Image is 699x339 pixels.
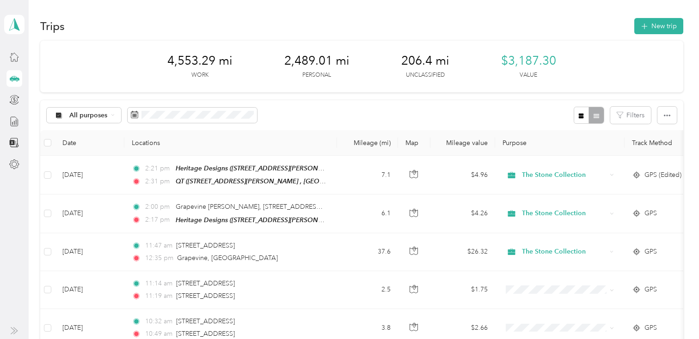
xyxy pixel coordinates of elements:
iframe: Everlance-gr Chat Button Frame [647,287,699,339]
span: 11:47 am [145,241,172,251]
td: [DATE] [55,194,124,233]
p: Personal [302,71,331,79]
span: The Stone Collection [522,247,607,257]
span: The Stone Collection [522,208,607,218]
span: 2:00 pm [145,202,172,212]
span: GPS [644,247,657,257]
span: 2:17 pm [145,215,172,225]
th: Mileage (mi) [337,130,398,156]
span: Heritage Designs ([STREET_ADDRESS][PERSON_NAME]) [176,164,344,172]
span: GPS (Edited) [644,170,681,180]
td: 6.1 [337,194,398,233]
span: [STREET_ADDRESS] [176,292,235,300]
th: Map [398,130,430,156]
p: Work [191,71,208,79]
th: Date [55,130,124,156]
span: All purposes [69,112,108,119]
span: 2,489.01 mi [284,54,349,68]
td: 37.6 [337,233,398,271]
span: 11:19 am [145,291,172,301]
th: Purpose [495,130,625,156]
span: GPS [644,285,657,295]
span: 12:35 pm [145,253,173,263]
span: [STREET_ADDRESS] [176,279,235,287]
span: 2:21 pm [145,163,172,174]
button: Filters [610,107,651,124]
span: GPS [644,323,657,333]
td: 7.1 [337,156,398,194]
span: $3,187.30 [501,54,556,68]
span: 4,553.29 mi [167,54,233,68]
span: Heritage Designs ([STREET_ADDRESS][PERSON_NAME]) [176,216,344,224]
p: Value [520,71,537,79]
p: Unclassified [406,71,445,79]
span: [STREET_ADDRESS] [176,317,235,325]
span: The Stone Collection [522,170,607,180]
span: QT ([STREET_ADDRESS][PERSON_NAME] , [GEOGRAPHIC_DATA], [GEOGRAPHIC_DATA]) [176,177,439,185]
th: Locations [124,130,337,156]
td: $4.26 [430,194,495,233]
td: $4.96 [430,156,495,194]
span: 2:31 pm [145,176,172,187]
td: $26.32 [430,233,495,271]
td: 2.5 [337,271,398,309]
span: 11:14 am [145,278,172,289]
span: 10:49 am [145,329,172,339]
span: Grapevine [PERSON_NAME], [STREET_ADDRESS][PERSON_NAME][US_STATE] [176,203,407,211]
span: 206.4 mi [401,54,449,68]
th: Mileage value [430,130,495,156]
span: Grapevine, [GEOGRAPHIC_DATA] [177,254,278,262]
td: [DATE] [55,156,124,194]
span: 10:32 am [145,316,172,327]
td: $1.75 [430,271,495,309]
td: [DATE] [55,233,124,271]
span: [STREET_ADDRESS] [176,330,235,338]
button: New trip [634,18,683,34]
th: Track Method [625,130,689,156]
td: [DATE] [55,271,124,309]
span: [STREET_ADDRESS] [176,242,235,249]
h1: Trips [40,21,65,31]
span: GPS [644,208,657,218]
